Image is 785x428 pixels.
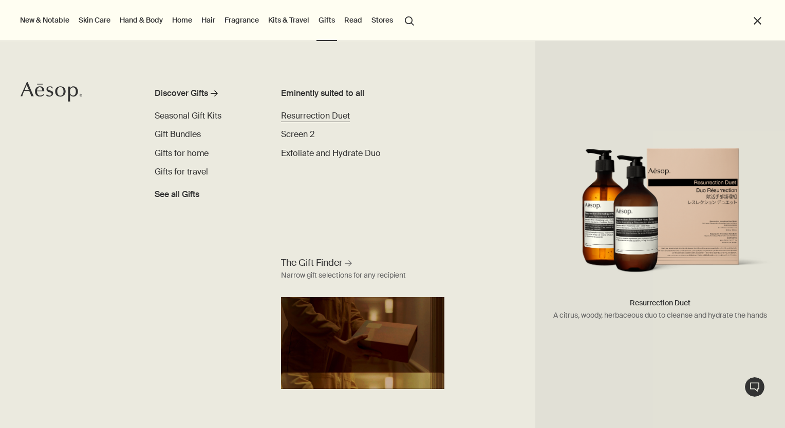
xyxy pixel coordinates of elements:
div: Discover Gifts [155,87,208,100]
a: Hand & Body [118,13,165,27]
span: Gifts for home [155,148,209,159]
span: See all Gifts [155,188,199,201]
span: Screen 2 [281,129,315,140]
a: Aesop [18,79,85,107]
a: Resurrection Duet [281,110,350,122]
a: Home [170,13,194,27]
a: Exfoliate and Hydrate Duo [281,147,381,160]
a: Gift Bundles [155,128,201,141]
button: Live Assistance [744,377,765,397]
span: Seasonal Gift Kits [155,110,221,121]
span: Gift Bundles [155,129,201,140]
svg: Aesop [21,82,82,102]
p: A citrus, woody, herbaceous duo to cleanse and hydrate the hands [546,309,775,321]
button: Close the Menu [752,15,763,27]
button: New & Notable [18,13,71,27]
span: Exfoliate and Hydrate Duo [281,148,381,159]
button: Open search [400,10,419,30]
a: Resurrection Duet in outer carton Resurrection DuetA citrus, woody, herbaceous duo to cleanse and... [546,138,775,331]
a: Seasonal Gift Kits [155,110,221,122]
a: Read [342,13,364,27]
a: Kits & Travel [266,13,311,27]
a: The Gift Finder Narrow gift selections for any recipientAesop Gift Finder [278,254,447,389]
a: Fragrance [222,13,261,27]
a: Gifts for travel [155,166,208,178]
span: The Gift Finder [281,257,342,269]
a: Skin Care [77,13,113,27]
span: Gifts for travel [155,166,208,177]
a: Screen 2 [281,128,315,141]
a: Gifts for home [155,147,209,160]
div: Eminently suited to all [281,87,407,100]
img: Resurrection Duet in outer carton [546,148,775,287]
span: Resurrection Duet [281,110,350,121]
a: Gifts [316,13,337,27]
button: Stores [369,13,395,27]
a: See all Gifts [155,184,199,201]
h5: Resurrection Duet [546,297,775,321]
a: Discover Gifts [155,87,258,104]
div: Narrow gift selections for any recipient [281,269,406,282]
a: Hair [199,13,217,27]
